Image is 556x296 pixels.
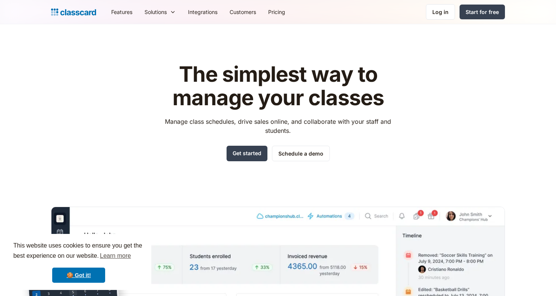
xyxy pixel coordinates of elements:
[272,146,330,161] a: Schedule a demo
[6,234,151,290] div: cookieconsent
[13,241,144,262] span: This website uses cookies to ensure you get the best experience on our website.
[466,8,499,16] div: Start for free
[182,3,224,20] a: Integrations
[158,117,398,135] p: Manage class schedules, drive sales online, and collaborate with your staff and students.
[52,268,105,283] a: dismiss cookie message
[99,250,132,262] a: learn more about cookies
[460,5,505,19] a: Start for free
[105,3,138,20] a: Features
[426,4,455,20] a: Log in
[138,3,182,20] div: Solutions
[51,7,96,17] a: home
[158,63,398,109] h1: The simplest way to manage your classes
[144,8,167,16] div: Solutions
[432,8,449,16] div: Log in
[224,3,262,20] a: Customers
[262,3,291,20] a: Pricing
[227,146,267,161] a: Get started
